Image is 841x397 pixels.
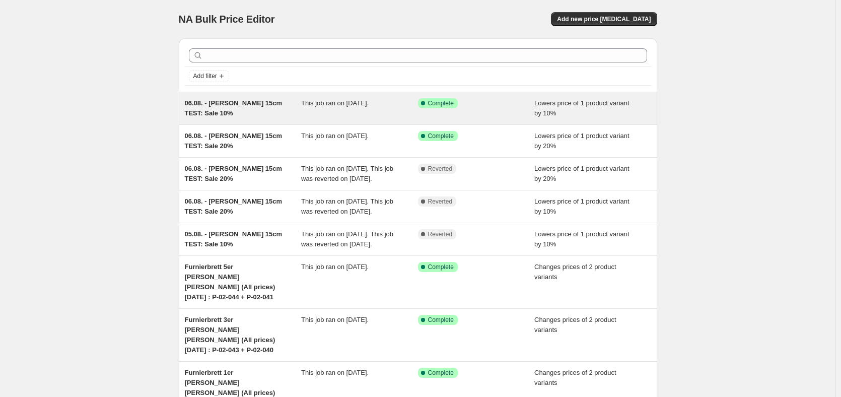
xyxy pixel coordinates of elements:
span: Lowers price of 1 product variant by 10% [534,230,629,248]
span: Changes prices of 2 product variants [534,263,616,281]
span: Complete [428,99,454,107]
span: Furnierbrett 3er [PERSON_NAME] [PERSON_NAME] (All prices) [DATE] : P-02-043 + P-02-040 [185,316,275,354]
span: 05.08. - [PERSON_NAME] 15cm TEST: Sale 10% [185,230,283,248]
span: Lowers price of 1 product variant by 10% [534,197,629,215]
span: Lowers price of 1 product variant by 20% [534,132,629,150]
span: This job ran on [DATE]. This job was reverted on [DATE]. [301,230,393,248]
span: This job ran on [DATE]. [301,132,369,140]
span: Complete [428,263,454,271]
span: Lowers price of 1 product variant by 10% [534,99,629,117]
span: Furnierbrett 5er [PERSON_NAME] [PERSON_NAME] (All prices) [DATE] : P-02-044 + P-02-041 [185,263,275,301]
span: Reverted [428,230,453,238]
span: 06.08. - [PERSON_NAME] 15cm TEST: Sale 20% [185,132,283,150]
span: This job ran on [DATE]. This job was reverted on [DATE]. [301,165,393,182]
span: This job ran on [DATE]. [301,316,369,323]
button: Add new price [MEDICAL_DATA] [551,12,657,26]
span: This job ran on [DATE]. This job was reverted on [DATE]. [301,197,393,215]
span: Changes prices of 2 product variants [534,369,616,386]
span: Add filter [193,72,217,80]
span: This job ran on [DATE]. [301,369,369,376]
span: Lowers price of 1 product variant by 20% [534,165,629,182]
span: Reverted [428,165,453,173]
span: 06.08. - [PERSON_NAME] 15cm TEST: Sale 20% [185,197,283,215]
span: Changes prices of 2 product variants [534,316,616,334]
span: Complete [428,316,454,324]
span: Complete [428,132,454,140]
span: Reverted [428,197,453,206]
span: NA Bulk Price Editor [179,14,275,25]
span: Complete [428,369,454,377]
button: Add filter [189,70,229,82]
span: 06.08. - [PERSON_NAME] 15cm TEST: Sale 10% [185,99,283,117]
span: 06.08. - [PERSON_NAME] 15cm TEST: Sale 20% [185,165,283,182]
span: This job ran on [DATE]. [301,99,369,107]
span: Add new price [MEDICAL_DATA] [557,15,651,23]
span: This job ran on [DATE]. [301,263,369,271]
